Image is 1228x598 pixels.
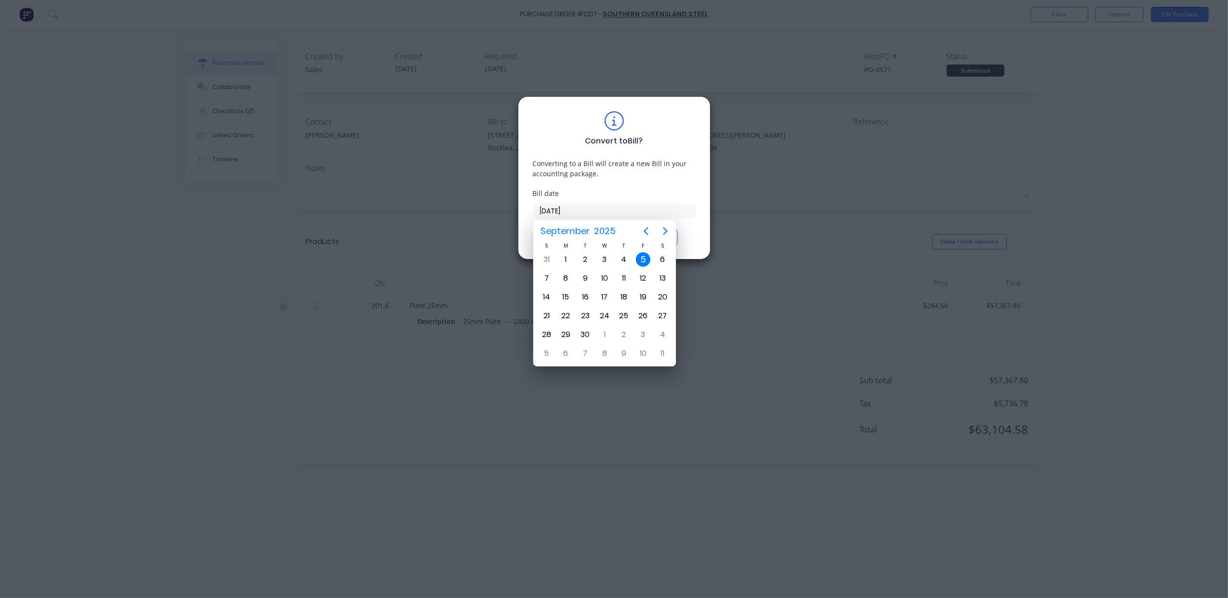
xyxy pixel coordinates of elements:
div: Friday, September 26, 2025 [636,309,650,323]
div: Tuesday, September 2, 2025 [578,252,593,267]
div: Thursday, September 11, 2025 [617,271,631,286]
button: Next page [656,221,675,241]
div: Friday, October 3, 2025 [636,327,650,342]
div: Thursday, September 4, 2025 [617,252,631,267]
div: Monday, September 8, 2025 [559,271,573,286]
div: Friday, September 19, 2025 [636,290,650,304]
span: September [538,222,592,240]
div: Monday, September 15, 2025 [559,290,573,304]
div: Wednesday, October 8, 2025 [597,346,612,361]
div: Saturday, September 27, 2025 [655,309,670,323]
div: Tuesday, October 7, 2025 [578,346,593,361]
div: Thursday, October 9, 2025 [617,346,631,361]
div: Saturday, September 13, 2025 [655,271,670,286]
div: Monday, October 6, 2025 [559,346,573,361]
div: W [595,242,614,250]
div: Monday, September 1, 2025 [559,252,573,267]
div: F [634,242,653,250]
div: Tuesday, September 16, 2025 [578,290,593,304]
button: Previous page [636,221,656,241]
div: Wednesday, September 3, 2025 [597,252,612,267]
span: 2025 [592,222,618,240]
div: Thursday, October 2, 2025 [617,327,631,342]
div: Today, Friday, September 5, 2025 [636,252,650,267]
div: T [614,242,634,250]
div: T [576,242,595,250]
div: Monday, September 29, 2025 [559,327,573,342]
div: Thursday, September 18, 2025 [617,290,631,304]
div: Wednesday, September 24, 2025 [597,309,612,323]
div: Tuesday, September 23, 2025 [578,309,593,323]
div: Sunday, October 5, 2025 [539,346,554,361]
div: Sunday, August 31, 2025 [539,252,554,267]
div: Tuesday, September 30, 2025 [578,327,593,342]
div: Tuesday, September 9, 2025 [578,271,593,286]
div: Sunday, September 14, 2025 [539,290,554,304]
div: M [556,242,575,250]
div: Wednesday, September 17, 2025 [597,290,612,304]
div: S [537,242,556,250]
button: September2025 [534,222,621,240]
div: Convert to Bill ? [585,135,643,147]
div: Friday, September 12, 2025 [636,271,650,286]
div: Thursday, September 25, 2025 [617,309,631,323]
div: Wednesday, September 10, 2025 [597,271,612,286]
div: Sunday, September 7, 2025 [539,271,554,286]
div: Converting to a Bill will create a new Bill in your accounting package. [533,158,696,179]
div: Wednesday, October 1, 2025 [597,327,612,342]
div: S [653,242,672,250]
div: Friday, October 10, 2025 [636,346,650,361]
div: Saturday, September 20, 2025 [655,290,670,304]
div: Sunday, September 28, 2025 [539,327,554,342]
div: Saturday, September 6, 2025 [655,252,670,267]
div: Monday, September 22, 2025 [559,309,573,323]
div: Saturday, October 4, 2025 [655,327,670,342]
div: Bill date [533,188,696,198]
div: Saturday, October 11, 2025 [655,346,670,361]
div: Sunday, September 21, 2025 [539,309,554,323]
